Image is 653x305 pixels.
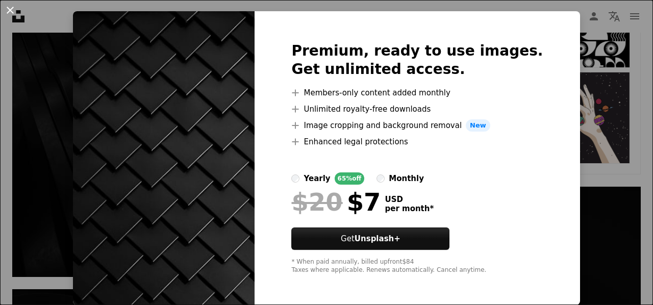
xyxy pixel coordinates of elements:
[291,189,342,215] span: $20
[335,172,365,185] div: 65% off
[466,119,490,132] span: New
[291,87,543,99] li: Members-only content added monthly
[376,174,385,183] input: monthly
[73,11,255,305] img: premium_photo-1685656440548-d8cad874d5d8
[355,234,400,243] strong: Unsplash+
[291,136,543,148] li: Enhanced legal protections
[291,189,381,215] div: $7
[385,195,434,204] span: USD
[385,204,434,213] span: per month *
[291,227,449,250] button: GetUnsplash+
[291,42,543,79] h2: Premium, ready to use images. Get unlimited access.
[291,119,543,132] li: Image cropping and background removal
[389,172,424,185] div: monthly
[304,172,330,185] div: yearly
[291,103,543,115] li: Unlimited royalty-free downloads
[291,258,543,274] div: * When paid annually, billed upfront $84 Taxes where applicable. Renews automatically. Cancel any...
[291,174,299,183] input: yearly65%off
